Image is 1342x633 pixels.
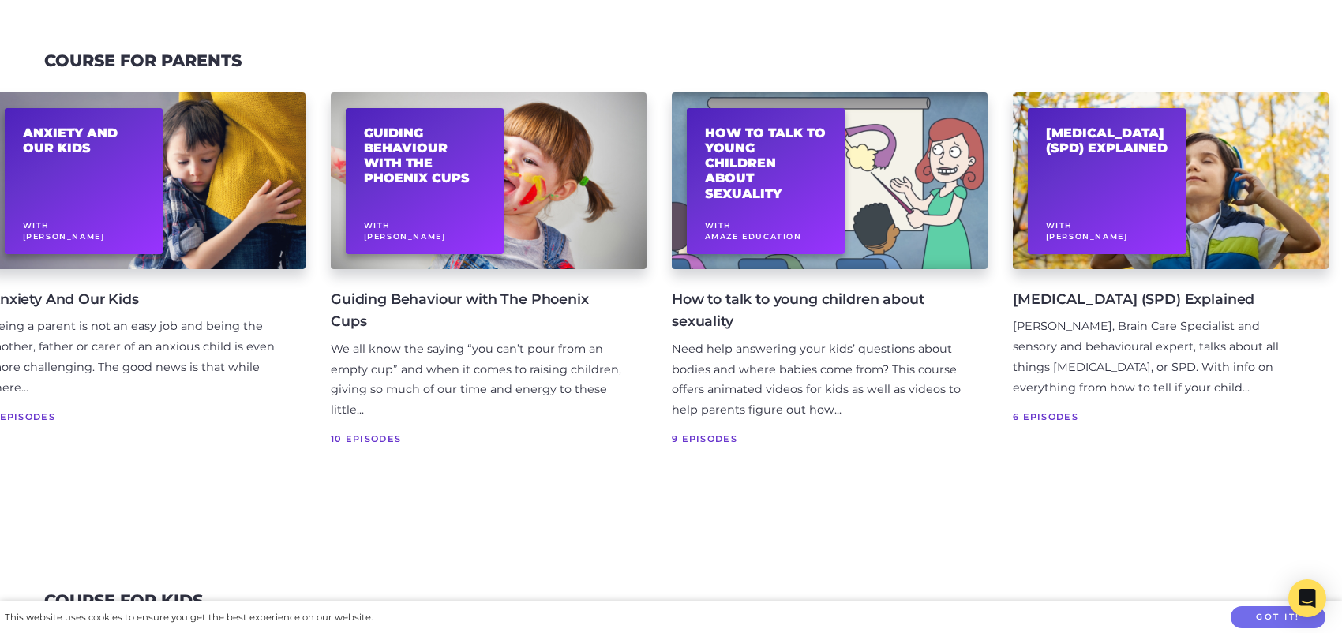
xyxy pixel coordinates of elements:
h4: [MEDICAL_DATA] (SPD) Explained [1013,288,1303,310]
span: [PERSON_NAME] [23,232,105,241]
span: [PERSON_NAME] [1046,232,1128,241]
a: Course for Kids [44,590,203,610]
span: 10 Episodes [331,431,621,447]
a: [MEDICAL_DATA] (SPD) Explained With[PERSON_NAME] [MEDICAL_DATA] (SPD) Explained [PERSON_NAME], Br... [1013,92,1329,465]
span: With [705,221,732,230]
span: With [23,221,50,230]
a: How to talk to young children about sexuality WithAmaze Education How to talk to young children a... [672,92,988,465]
span: With [364,221,391,230]
span: 6 Episodes [1013,409,1303,425]
a: Guiding Behaviour with The Phoenix Cups With[PERSON_NAME] Guiding Behaviour with The Phoenix Cups... [331,92,647,465]
a: Course for Parents [44,51,242,70]
span: Amaze Education [705,232,802,241]
div: We all know the saying “you can’t pour from an empty cup” and when it comes to raising children, ... [331,339,621,421]
span: 9 Episodes [672,431,962,447]
div: Need help answering your kids’ questions about bodies and where babies come from? This course off... [672,339,962,421]
button: Got it! [1231,606,1325,629]
h2: Guiding Behaviour with The Phoenix Cups [364,125,486,186]
h2: How to talk to young children about sexuality [705,125,827,201]
h2: Anxiety And Our Kids [23,125,145,155]
h2: [MEDICAL_DATA] (SPD) Explained [1046,125,1168,155]
h4: How to talk to young children about sexuality [672,288,962,332]
div: [PERSON_NAME], Brain Care Specialist and sensory and behavioural expert, talks about all things [... [1013,316,1303,399]
span: With [1046,221,1073,230]
span: [PERSON_NAME] [364,232,446,241]
div: Open Intercom Messenger [1288,579,1326,617]
h4: Guiding Behaviour with The Phoenix Cups [331,288,621,332]
div: This website uses cookies to ensure you get the best experience on our website. [5,609,373,626]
